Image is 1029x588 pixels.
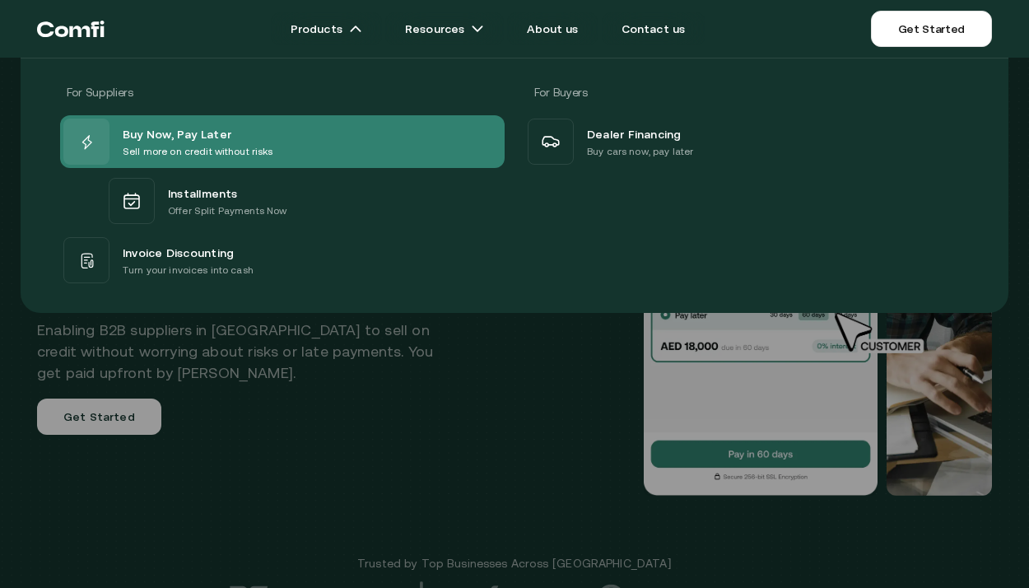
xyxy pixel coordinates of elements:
[602,12,705,45] a: Contact us
[60,115,505,168] a: Buy Now, Pay LaterSell more on credit without risks
[871,11,992,47] a: Get Started
[123,242,234,262] span: Invoice Discounting
[507,12,598,45] a: About us
[123,262,254,278] p: Turn your invoices into cash
[168,183,238,203] span: Installments
[385,12,504,45] a: Resourcesarrow icons
[524,115,969,168] a: Dealer FinancingBuy cars now, pay later
[67,86,133,99] span: For Suppliers
[60,168,505,234] a: InstallmentsOffer Split Payments Now
[534,86,588,99] span: For Buyers
[168,203,286,219] p: Offer Split Payments Now
[587,143,693,160] p: Buy cars now, pay later
[123,143,273,160] p: Sell more on credit without risks
[37,4,105,54] a: Return to the top of the Comfi home page
[349,22,362,35] img: arrow icons
[587,124,682,143] span: Dealer Financing
[271,12,382,45] a: Productsarrow icons
[60,234,505,287] a: Invoice DiscountingTurn your invoices into cash
[123,124,231,143] span: Buy Now, Pay Later
[471,22,484,35] img: arrow icons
